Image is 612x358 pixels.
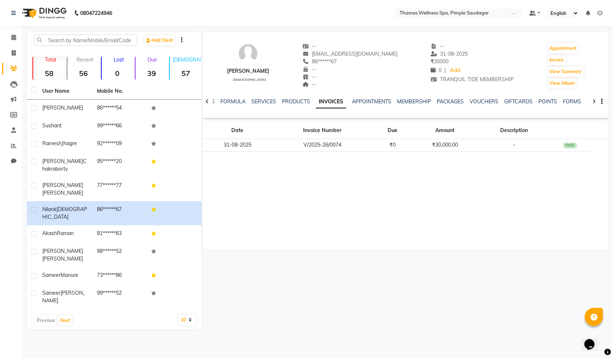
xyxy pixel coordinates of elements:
[431,67,442,73] span: 0
[60,272,78,278] span: Manure
[302,81,316,88] span: --
[19,3,68,23] img: logo
[170,69,202,78] strong: 57
[67,69,99,78] strong: 56
[548,67,584,77] button: View Summary
[431,51,468,57] span: 31-08-2025
[563,98,581,105] a: FORMS
[144,35,175,45] a: Add Client
[237,43,259,64] img: avatar
[58,315,72,326] button: Next
[42,158,83,164] span: [PERSON_NAME]
[272,122,373,139] th: Invoice Number
[478,122,550,139] th: Description
[42,248,83,254] span: [PERSON_NAME]
[36,56,65,63] p: Total
[437,98,464,105] a: PACKAGES
[373,122,412,139] th: Due
[34,35,137,46] input: Search by Name/Mobile/Email/Code
[42,206,56,212] span: Nilank
[173,56,202,63] p: [DEMOGRAPHIC_DATA]
[203,139,272,152] td: 31-08-2025
[233,78,266,81] span: [DEMOGRAPHIC_DATA]
[105,56,134,63] p: Lost
[548,43,578,53] button: Appointment
[302,43,316,49] span: --
[431,58,434,65] span: ₹
[227,67,269,75] div: [PERSON_NAME]
[203,122,272,139] th: Date
[504,98,533,105] a: GIFTCARDS
[137,56,168,63] p: Due
[33,69,65,78] strong: 58
[42,190,83,196] span: [PERSON_NAME]
[352,98,391,105] a: APPOINTMENTS
[42,272,60,278] span: Sameer
[282,98,310,105] a: PRODUCTS
[272,139,373,152] td: V/2025-26/0074
[431,43,444,49] span: --
[136,69,168,78] strong: 39
[42,255,83,262] span: [PERSON_NAME]
[70,56,99,63] p: Recent
[412,122,478,139] th: Amount
[42,140,62,147] span: Ramesh
[42,182,83,188] span: [PERSON_NAME]
[302,73,316,80] span: --
[412,139,478,152] td: ₹30,000.00
[397,98,431,105] a: MEMBERSHIP
[587,98,604,105] a: FAMILY
[316,95,346,108] a: INVOICES
[42,206,87,220] span: [DEMOGRAPHIC_DATA]
[563,143,577,148] div: PAID
[548,78,577,88] button: View Album
[93,83,147,100] th: Mobile No.
[57,230,74,236] span: Raman
[513,142,515,148] span: -
[302,66,316,72] span: --
[444,67,446,74] span: |
[548,55,566,65] button: Invoice
[42,290,85,304] span: [PERSON_NAME]
[38,83,93,100] th: User Name
[42,230,57,236] span: Akash
[538,98,557,105] a: POINTS
[470,98,498,105] a: VOUCHERS
[251,98,276,105] a: SERVICES
[42,122,62,129] span: Sushant
[449,65,462,76] a: Add
[431,76,514,83] span: TRANQUIL TIDE MEMBERSHIP
[220,98,246,105] a: FORMULA
[42,290,60,296] span: Sameer
[431,58,448,65] span: 30000
[302,51,397,57] span: [EMAIL_ADDRESS][DOMAIN_NAME]
[42,104,83,111] span: [PERSON_NAME]
[102,69,134,78] strong: 0
[80,3,112,23] b: 08047224946
[373,139,412,152] td: ₹0
[62,140,77,147] span: Jhagre
[581,329,605,351] iframe: chat widget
